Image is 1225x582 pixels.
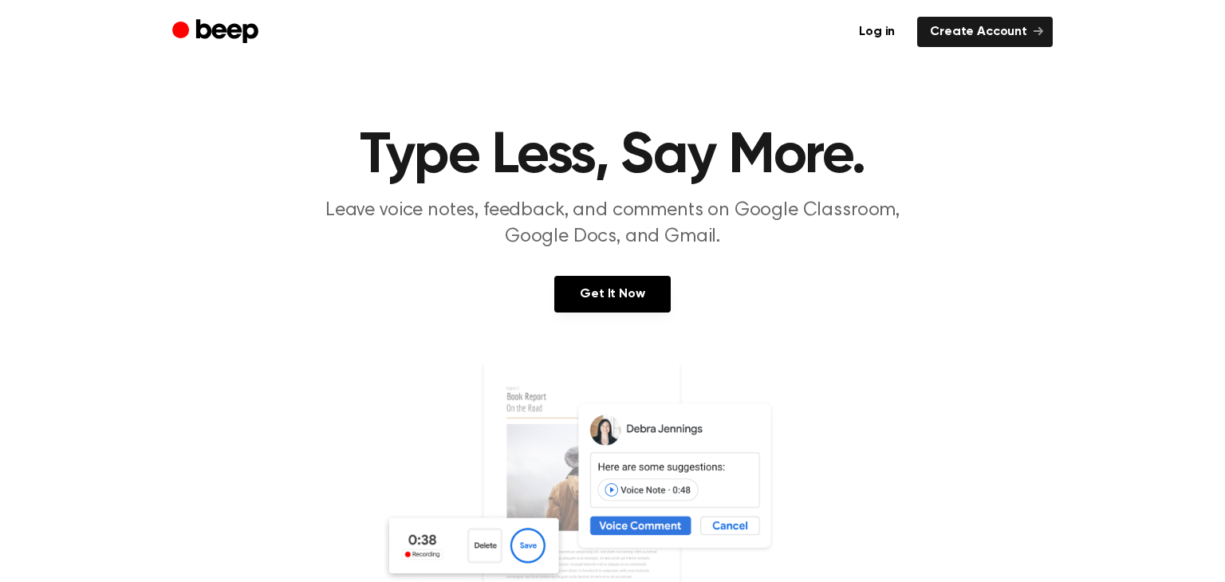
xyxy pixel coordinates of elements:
[554,276,670,313] a: Get It Now
[204,128,1021,185] h1: Type Less, Say More.
[846,17,908,47] a: Log in
[172,17,262,48] a: Beep
[306,198,919,250] p: Leave voice notes, feedback, and comments on Google Classroom, Google Docs, and Gmail.
[917,17,1053,47] a: Create Account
